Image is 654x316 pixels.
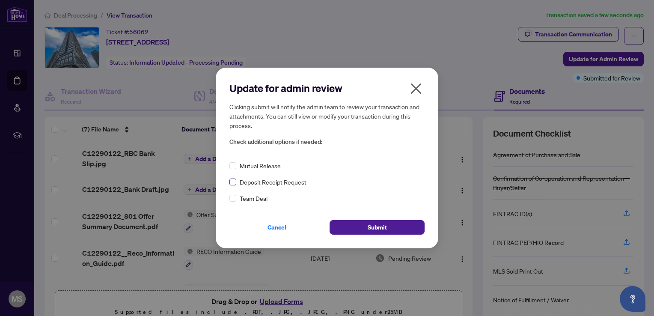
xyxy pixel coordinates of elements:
button: Cancel [229,220,324,235]
h2: Update for admin review [229,81,425,95]
span: Deposit Receipt Request [240,177,306,187]
button: Open asap [620,286,645,312]
span: Mutual Release [240,161,281,170]
h5: Clicking submit will notify the admin team to review your transaction and attachments. You can st... [229,102,425,130]
span: Submit [368,221,387,234]
span: Check additional options if needed: [229,137,425,147]
span: Team Deal [240,194,268,203]
button: Submit [330,220,425,235]
span: Cancel [268,221,286,234]
span: close [409,82,423,95]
